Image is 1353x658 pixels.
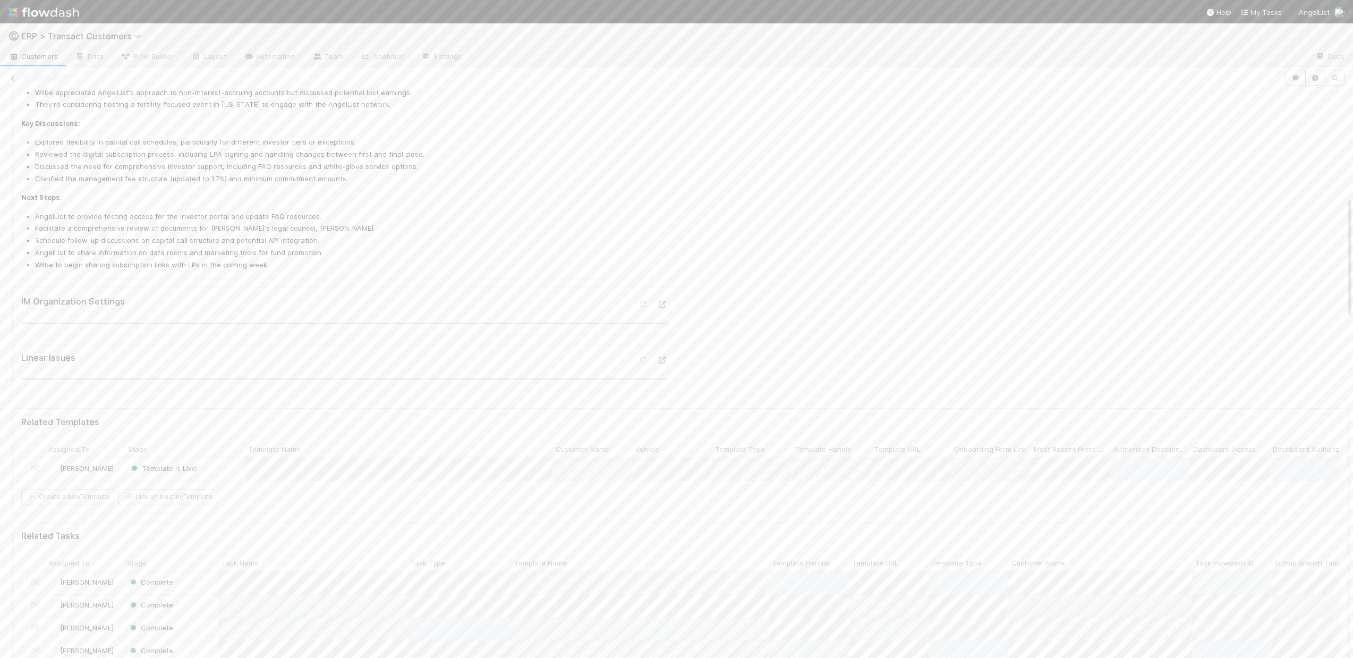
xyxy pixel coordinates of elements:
img: avatar_ec9c1780-91d7-48bb-898e-5f40cebd5ff8.png [50,578,58,586]
button: Create a newTemplate [21,490,114,504]
span: Template Handle [795,444,852,454]
span: Template Type [932,558,982,568]
a: Analytics [352,49,413,66]
span: Task Name [222,558,259,568]
button: Link an existingTemplate [118,490,217,504]
span: Template Name [248,444,301,454]
span: Template URL [852,558,898,568]
li: Wilbe appreciated AngelList's approach to non-interest-accruing accounts but discussed potential ... [35,88,667,98]
img: logo-inverted-e16ddd16eac7371096b0.svg [8,3,79,21]
span: [PERSON_NAME] [60,578,114,586]
span: Template URL [874,444,921,454]
span: Customer Name [556,444,609,454]
img: avatar_ef15843f-6fde-4057-917e-3fb236f438ca.png [1334,7,1345,18]
div: Template Is Live! [129,463,198,474]
li: Discussed the need for comprehensive investor support, including FAQ resources and white-glove se... [35,162,667,172]
div: [PERSON_NAME] [49,463,114,474]
span: [PERSON_NAME] [60,646,114,655]
li: Explored flexibility in capital call schedules, particularly for different investor tiers or exce... [35,137,667,148]
span: Template Handle [772,558,829,568]
span: Customers [8,51,58,62]
strong: Next Steps: [21,193,62,201]
div: Complete [128,645,173,656]
li: Schedule follow-up discussions on capital call structure and potential API integration. [35,235,667,246]
img: avatar_11833ecc-818b-4748-aee0-9d6cf8466369.png [50,601,58,609]
div: [PERSON_NAME] [49,600,114,610]
span: [PERSON_NAME] [60,601,114,609]
span: Template Is Live! [129,464,198,473]
a: Team [303,49,352,66]
a: Docs [1307,49,1353,66]
div: [PERSON_NAME] [49,577,114,587]
li: Facilitate a comprehensive review of documents for [PERSON_NAME]'s legal counsel, [PERSON_NAME]. [35,223,667,234]
span: Stage [127,558,147,568]
h5: Related Tasks [21,531,80,542]
a: Data [66,49,112,66]
span: Assigned To [48,558,90,568]
a: Settings [412,49,470,66]
span: Complete [128,623,173,632]
span: Task Type [411,558,445,568]
div: Complete [128,622,173,633]
span: Complete [128,601,173,609]
span: [PERSON_NAME] [60,464,114,473]
li: They're considering hosting a fertility-focused event in [US_STATE] to engage with the AngelList ... [35,99,667,110]
span: Vehicle [635,444,659,454]
span: Onboarding Form Link [954,444,1027,454]
div: [PERSON_NAME] [49,622,114,633]
div: [PERSON_NAME] [49,645,114,656]
img: avatar_f5fedbe2-3a45-46b0-b9bb-d3935edf1c24.png [50,623,58,632]
div: Complete [128,577,173,587]
span: Stage [128,444,148,454]
span: Assigned To [48,444,90,454]
span: Flow Builder [121,51,174,62]
a: Layout [183,49,235,66]
img: avatar_ef15843f-6fde-4057-917e-3fb236f438ca.png [50,464,58,473]
div: Help [1206,7,1231,18]
span: Dashboard Access [1193,444,1256,454]
h5: IM Organization Settings [21,297,125,307]
li: Clarified the management fee structure (updated to 1.7%) and minimum commitment amounts. [35,174,667,184]
span: Most Recent Front Conversation ID or URL [1034,444,1108,454]
span: My Tasks [1240,8,1282,16]
span: Customer Name [1011,558,1065,568]
span: ERP > Transact Customers [21,31,147,41]
strong: Key Discussions: [21,119,80,128]
li: AngelList to share information on data rooms and marketing tools for fund promotion. [35,248,667,258]
li: Reviewed the digital subscription process, including LPA signing and handling changes between fir... [35,149,667,160]
a: Flow Builder [112,49,182,66]
h5: Linear Issues [21,353,75,364]
a: Automation [235,49,303,66]
li: Wilbe to begin sharing subscription links with LPs in the coming week. [35,260,667,271]
a: My Tasks [1240,7,1282,18]
div: Complete [128,600,173,610]
h5: Related Templates [21,417,99,428]
span: AngelList [1299,8,1330,16]
span: Complete [128,646,173,655]
span: Github Branch Template [1275,558,1349,568]
img: avatar_ef15843f-6fde-4057-917e-3fb236f438ca.png [50,646,58,655]
li: AngelList to provide testing access for the investor portal and update FAQ resources. [35,212,667,222]
span: ©️ [8,31,19,40]
span: [PERSON_NAME] [60,623,114,632]
span: Complete [128,578,173,586]
span: Dashboard Authorized Signatory [1273,444,1347,454]
span: Task Flowdash ID [1195,558,1254,568]
span: Template Name [514,558,567,568]
span: Authorized Decision Makers [1113,444,1187,454]
span: Template Type [715,444,765,454]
